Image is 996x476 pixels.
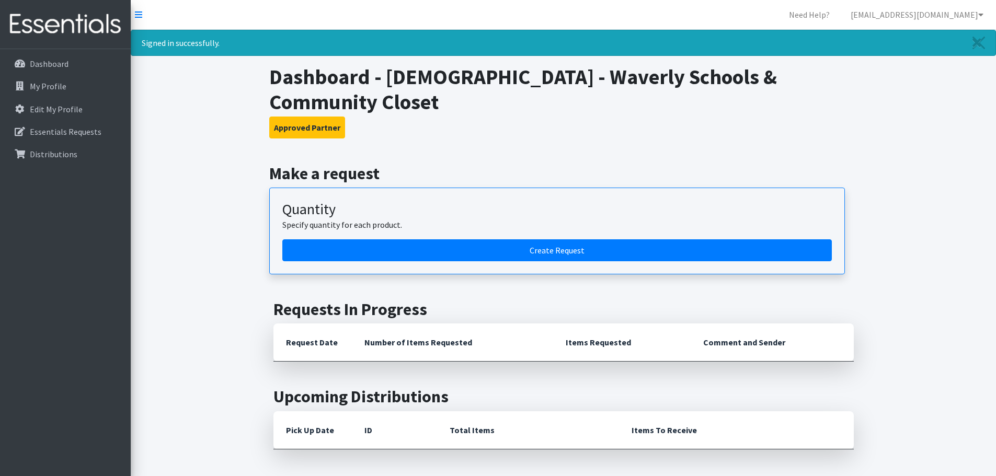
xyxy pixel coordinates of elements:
[282,201,832,218] h3: Quantity
[842,4,992,25] a: [EMAIL_ADDRESS][DOMAIN_NAME]
[269,64,857,114] h1: Dashboard - [DEMOGRAPHIC_DATA] - Waverly Schools & Community Closet
[30,104,83,114] p: Edit My Profile
[691,323,853,362] th: Comment and Sender
[619,411,854,449] th: Items To Receive
[4,121,127,142] a: Essentials Requests
[4,7,127,42] img: HumanEssentials
[781,4,838,25] a: Need Help?
[962,30,995,55] a: Close
[273,411,352,449] th: Pick Up Date
[273,387,854,407] h2: Upcoming Distributions
[30,81,66,91] p: My Profile
[30,59,68,69] p: Dashboard
[282,218,832,231] p: Specify quantity for each product.
[553,323,691,362] th: Items Requested
[131,30,996,56] div: Signed in successfully.
[273,299,854,319] h2: Requests In Progress
[269,117,345,138] button: Approved Partner
[352,411,437,449] th: ID
[30,149,77,159] p: Distributions
[30,126,101,137] p: Essentials Requests
[273,323,352,362] th: Request Date
[4,76,127,97] a: My Profile
[4,144,127,165] a: Distributions
[4,53,127,74] a: Dashboard
[4,99,127,120] a: Edit My Profile
[269,164,857,183] h2: Make a request
[352,323,554,362] th: Number of Items Requested
[437,411,619,449] th: Total Items
[282,239,832,261] a: Create a request by quantity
